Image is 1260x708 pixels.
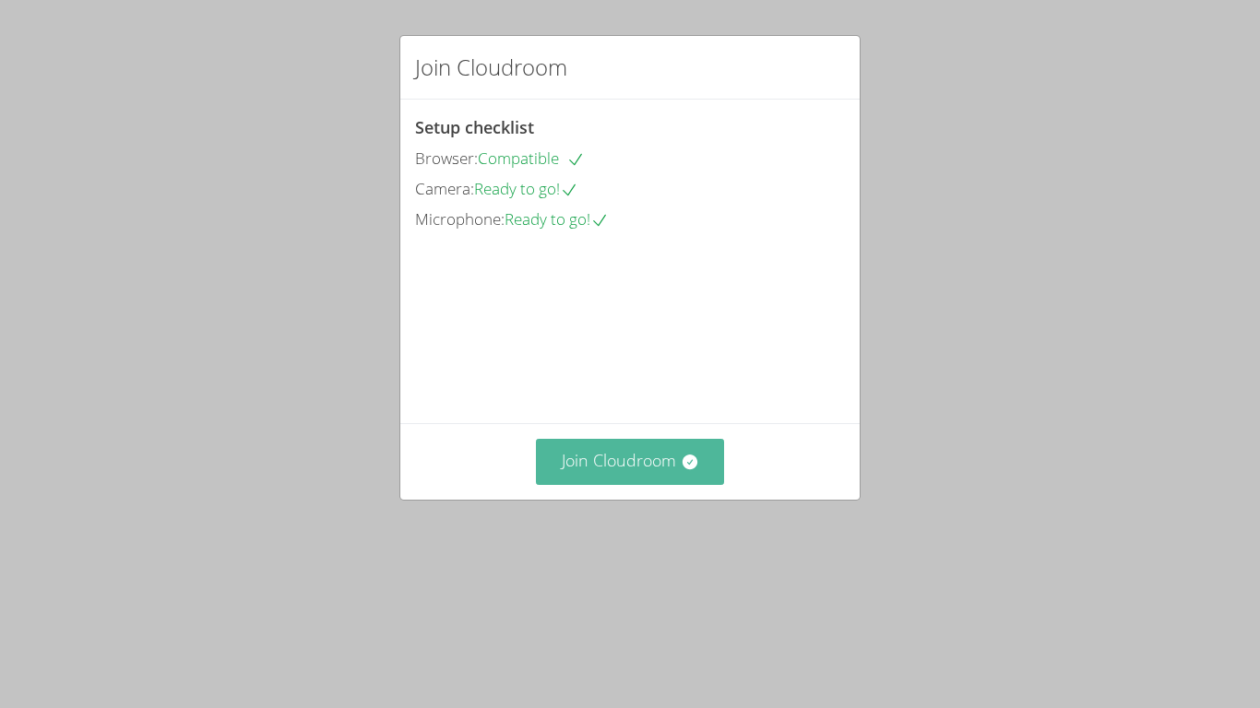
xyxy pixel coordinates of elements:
span: Microphone: [415,208,505,230]
h2: Join Cloudroom [415,51,567,84]
span: Camera: [415,178,474,199]
span: Compatible [478,147,585,169]
span: Setup checklist [415,116,534,138]
span: Ready to go! [505,208,609,230]
span: Browser: [415,147,478,169]
button: Join Cloudroom [536,439,725,484]
span: Ready to go! [474,178,578,199]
